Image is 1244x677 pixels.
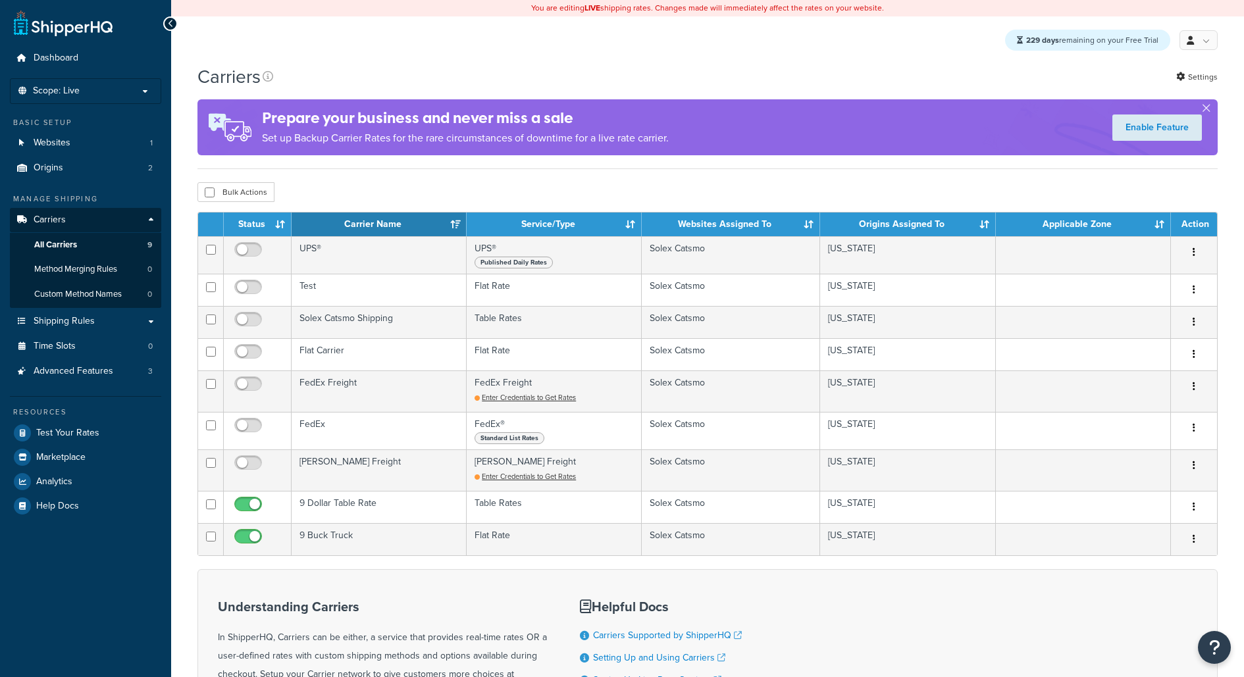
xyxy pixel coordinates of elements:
[467,306,642,338] td: Table Rates
[147,264,152,275] span: 0
[467,213,642,236] th: Service/Type: activate to sort column ascending
[33,86,80,97] span: Scope: Live
[10,309,161,334] a: Shipping Rules
[10,117,161,128] div: Basic Setup
[36,428,99,439] span: Test Your Rates
[580,599,752,614] h3: Helpful Docs
[292,523,467,555] td: 9 Buck Truck
[10,257,161,282] li: Method Merging Rules
[10,233,161,257] a: All Carriers 9
[292,213,467,236] th: Carrier Name: activate to sort column ascending
[1198,631,1231,664] button: Open Resource Center
[482,471,576,482] span: Enter Credentials to Get Rates
[10,470,161,493] a: Analytics
[34,289,122,300] span: Custom Method Names
[642,306,820,338] td: Solex Catsmo
[197,182,274,202] button: Bulk Actions
[467,338,642,370] td: Flat Rate
[36,501,79,512] span: Help Docs
[34,163,63,174] span: Origins
[10,282,161,307] li: Custom Method Names
[467,274,642,306] td: Flat Rate
[197,99,262,155] img: ad-rules-rateshop-fe6ec290ccb7230408bd80ed9643f0289d75e0ffd9eb532fc0e269fcd187b520.png
[34,316,95,327] span: Shipping Rules
[820,213,996,236] th: Origins Assigned To: activate to sort column ascending
[820,449,996,491] td: [US_STATE]
[593,651,725,664] a: Setting Up and Using Carriers
[292,236,467,274] td: UPS®
[467,412,642,449] td: FedEx®
[475,471,576,482] a: Enter Credentials to Get Rates
[10,131,161,155] a: Websites 1
[475,432,544,444] span: Standard List Rates
[820,274,996,306] td: [US_STATE]
[10,257,161,282] a: Method Merging Rules 0
[820,236,996,274] td: [US_STATE]
[148,366,153,377] span: 3
[34,341,76,352] span: Time Slots
[467,491,642,523] td: Table Rates
[467,449,642,491] td: [PERSON_NAME] Freight
[147,239,152,251] span: 9
[292,491,467,523] td: 9 Dollar Table Rate
[475,392,576,403] a: Enter Credentials to Get Rates
[10,421,161,445] a: Test Your Rates
[10,208,161,308] li: Carriers
[10,359,161,384] a: Advanced Features 3
[34,214,66,226] span: Carriers
[642,523,820,555] td: Solex Catsmo
[593,628,742,642] a: Carriers Supported by ShipperHQ
[292,338,467,370] td: Flat Carrier
[36,452,86,463] span: Marketplace
[820,370,996,412] td: [US_STATE]
[820,523,996,555] td: [US_STATE]
[10,46,161,70] li: Dashboard
[996,213,1171,236] th: Applicable Zone: activate to sort column ascending
[10,131,161,155] li: Websites
[10,359,161,384] li: Advanced Features
[467,236,642,274] td: UPS®
[10,445,161,469] li: Marketplace
[10,233,161,257] li: All Carriers
[642,412,820,449] td: Solex Catsmo
[467,370,642,412] td: FedEx Freight
[10,334,161,359] a: Time Slots 0
[292,274,467,306] td: Test
[10,334,161,359] li: Time Slots
[1005,30,1170,51] div: remaining on your Free Trial
[10,494,161,518] li: Help Docs
[10,282,161,307] a: Custom Method Names 0
[820,306,996,338] td: [US_STATE]
[36,476,72,488] span: Analytics
[642,274,820,306] td: Solex Catsmo
[467,523,642,555] td: Flat Rate
[34,366,113,377] span: Advanced Features
[642,370,820,412] td: Solex Catsmo
[34,138,70,149] span: Websites
[34,53,78,64] span: Dashboard
[292,449,467,491] td: [PERSON_NAME] Freight
[292,412,467,449] td: FedEx
[820,338,996,370] td: [US_STATE]
[197,64,261,89] h1: Carriers
[642,213,820,236] th: Websites Assigned To: activate to sort column ascending
[642,491,820,523] td: Solex Catsmo
[34,264,117,275] span: Method Merging Rules
[14,10,113,36] a: ShipperHQ Home
[642,236,820,274] td: Solex Catsmo
[10,407,161,418] div: Resources
[820,491,996,523] td: [US_STATE]
[10,193,161,205] div: Manage Shipping
[475,257,553,268] span: Published Daily Rates
[1176,68,1218,86] a: Settings
[10,156,161,180] a: Origins 2
[820,412,996,449] td: [US_STATE]
[148,163,153,174] span: 2
[148,341,153,352] span: 0
[147,289,152,300] span: 0
[10,156,161,180] li: Origins
[34,239,77,251] span: All Carriers
[1026,34,1059,46] strong: 229 days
